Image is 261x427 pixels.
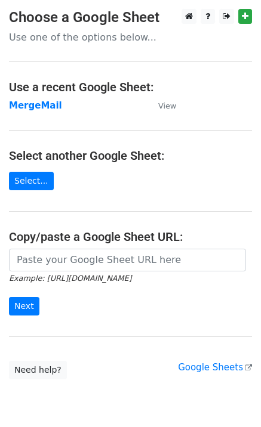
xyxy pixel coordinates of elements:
small: Example: [URL][DOMAIN_NAME] [9,274,131,283]
a: Select... [9,172,54,190]
h4: Select another Google Sheet: [9,148,252,163]
a: MergeMail [9,100,62,111]
small: View [158,101,176,110]
input: Next [9,297,39,315]
p: Use one of the options below... [9,31,252,44]
a: Google Sheets [178,362,252,373]
a: View [146,100,176,111]
h3: Choose a Google Sheet [9,9,252,26]
h4: Copy/paste a Google Sheet URL: [9,230,252,244]
h4: Use a recent Google Sheet: [9,80,252,94]
a: Need help? [9,361,67,379]
input: Paste your Google Sheet URL here [9,249,246,271]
